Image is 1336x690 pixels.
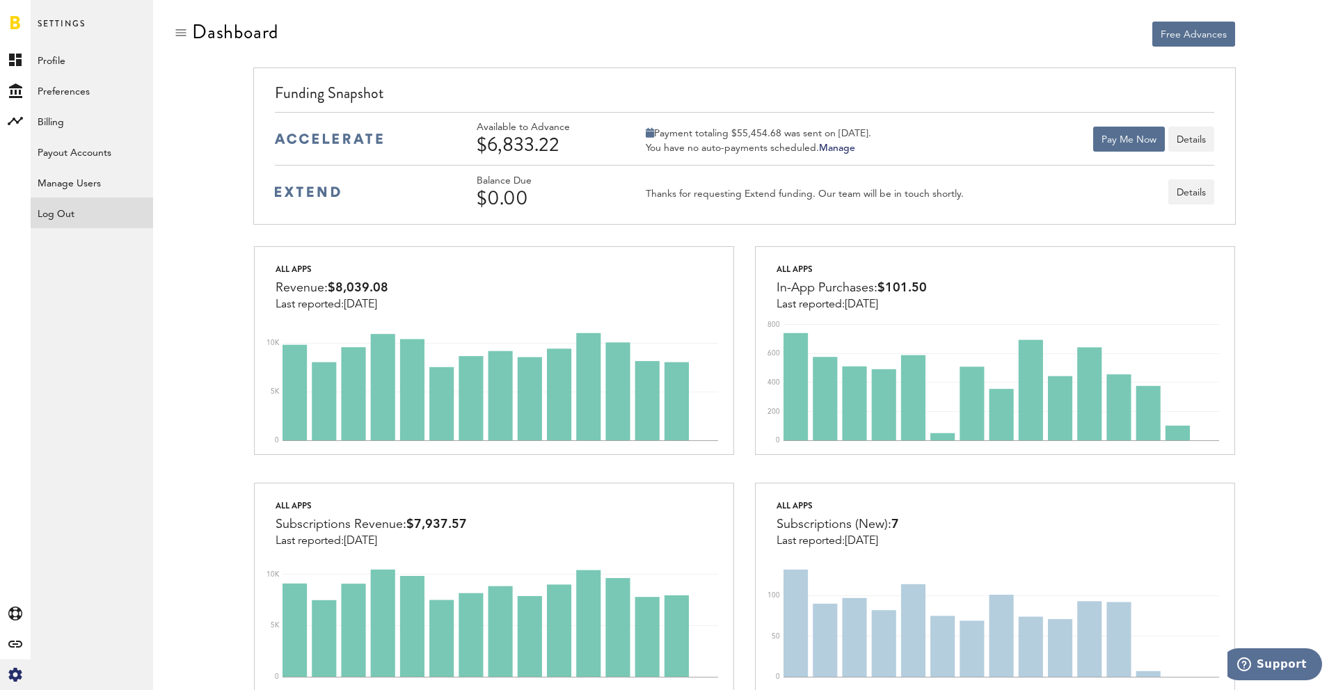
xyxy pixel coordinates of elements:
span: Settings [38,15,86,45]
text: 50 [772,633,780,640]
text: 10K [267,571,280,578]
div: Log Out [31,198,153,223]
span: $7,937.57 [406,518,467,531]
a: Payout Accounts [31,136,153,167]
span: [DATE] [344,299,377,310]
text: 800 [768,321,780,328]
div: Last reported: [777,298,927,311]
div: $0.00 [477,187,609,209]
div: All apps [276,261,388,278]
a: Manage [819,143,855,153]
img: extend-medium-blue-logo.svg [275,186,340,198]
div: All apps [777,261,927,278]
text: 200 [768,408,780,415]
span: 7 [891,518,899,531]
div: You have no auto-payments scheduled. [646,142,871,154]
div: Funding Snapshot [275,82,1214,112]
span: $8,039.08 [328,282,388,294]
div: Dashboard [192,21,278,43]
div: Subscriptions Revenue: [276,514,467,535]
iframe: Opens a widget where you can find more information [1227,648,1322,683]
div: Subscriptions (New): [777,514,899,535]
span: [DATE] [845,536,878,547]
span: $101.50 [877,282,927,294]
text: 5K [271,623,280,629]
span: [DATE] [344,536,377,547]
button: Free Advances [1152,22,1235,47]
text: 0 [776,437,780,444]
text: 100 [768,593,780,600]
text: 400 [768,379,780,386]
text: 0 [776,674,780,681]
text: 600 [768,350,780,357]
a: Details [1168,179,1214,204]
div: Last reported: [777,535,899,547]
div: Revenue: [276,278,388,298]
button: Pay Me Now [1093,127,1165,152]
div: All apps [777,497,899,514]
div: Last reported: [276,298,388,311]
a: Manage Users [31,167,153,198]
div: All apps [276,497,467,514]
a: Billing [31,106,153,136]
div: Balance Due [477,175,609,187]
button: Details [1168,127,1214,152]
div: Available to Advance [477,122,609,134]
text: 0 [275,674,279,681]
div: $6,833.22 [477,134,609,156]
img: accelerate-medium-blue-logo.svg [275,134,383,144]
span: [DATE] [845,299,878,310]
text: 10K [267,339,280,346]
a: Preferences [31,75,153,106]
div: In-App Purchases: [777,278,927,298]
div: Payment totaling $55,454.68 was sent on [DATE]. [646,127,871,140]
a: Profile [31,45,153,75]
div: Last reported: [276,535,467,547]
text: 0 [275,437,279,444]
text: 5K [271,388,280,395]
div: Thanks for requesting Extend funding. Our team will be in touch shortly. [646,188,964,200]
